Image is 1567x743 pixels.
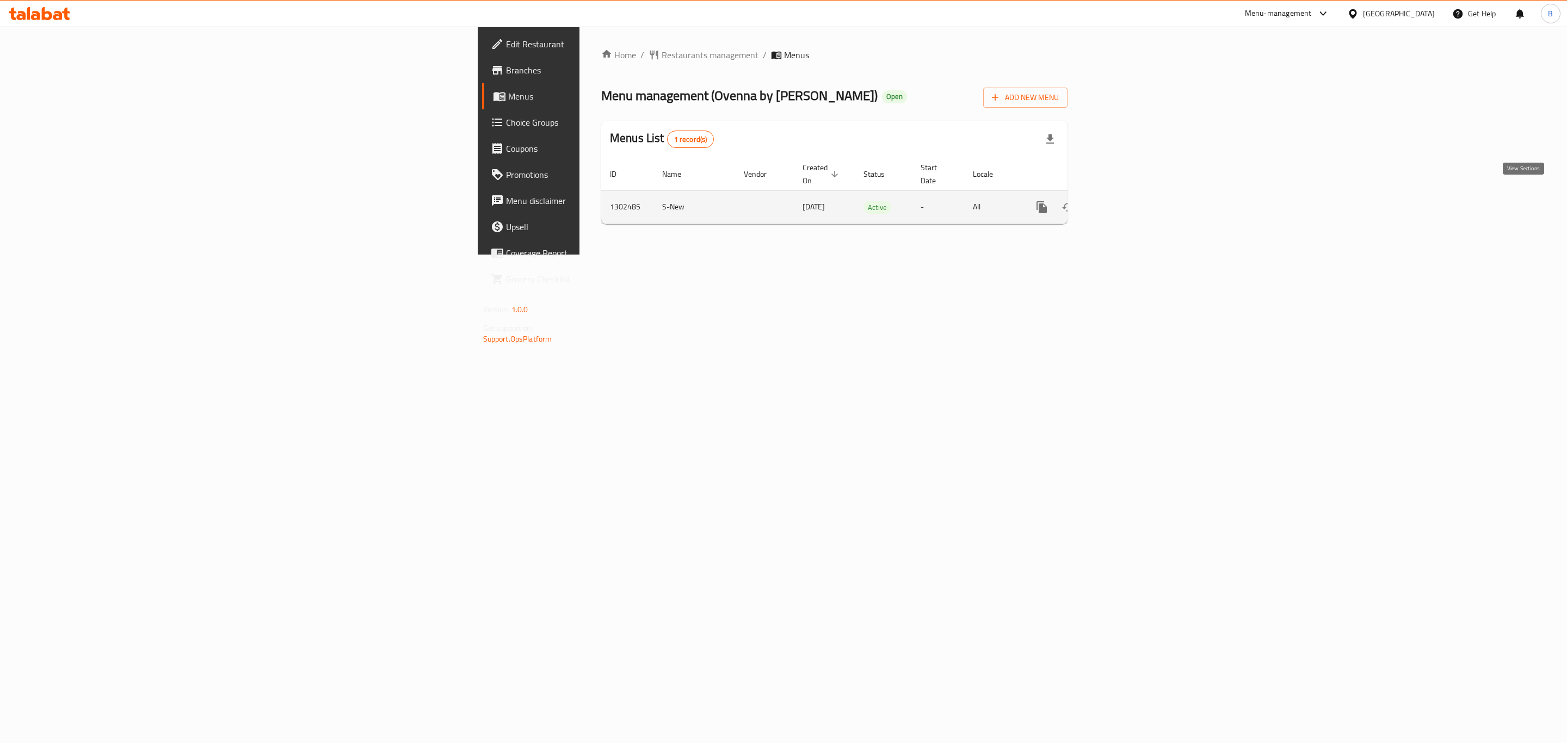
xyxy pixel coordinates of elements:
a: Branches [482,57,739,83]
a: Edit Restaurant [482,31,739,57]
div: Open [882,90,907,103]
a: Promotions [482,162,739,188]
span: Branches [506,64,731,77]
span: B [1548,8,1553,20]
span: Menus [508,90,731,103]
a: Choice Groups [482,109,739,135]
a: Upsell [482,214,739,240]
span: [DATE] [803,200,825,214]
span: 1 record(s) [668,134,714,145]
span: Choice Groups [506,116,731,129]
th: Actions [1020,158,1142,191]
span: Status [863,168,899,181]
h2: Menus List [610,130,714,148]
span: Add New Menu [992,91,1059,104]
span: Edit Restaurant [506,38,731,51]
span: Upsell [506,220,731,233]
a: Support.OpsPlatform [483,332,552,346]
a: Coupons [482,135,739,162]
span: Menu disclaimer [506,194,731,207]
span: Open [882,92,907,101]
span: Get support on: [483,321,533,335]
span: Menu management ( Ovenna by [PERSON_NAME] ) [601,83,878,108]
button: more [1029,194,1055,220]
td: All [964,190,1020,224]
span: Menus [784,48,809,61]
span: Coverage Report [506,246,731,259]
a: Grocery Checklist [482,266,739,292]
span: Created On [803,161,842,187]
table: enhanced table [601,158,1142,224]
nav: breadcrumb [601,48,1068,61]
span: Coupons [506,142,731,155]
button: Change Status [1055,194,1081,220]
span: Locale [973,168,1007,181]
span: Vendor [744,168,781,181]
div: Menu-management [1245,7,1312,20]
a: Coverage Report [482,240,739,266]
div: Total records count [667,131,714,148]
span: Promotions [506,168,731,181]
span: Start Date [921,161,951,187]
span: Active [863,201,891,214]
span: Grocery Checklist [506,273,731,286]
div: [GEOGRAPHIC_DATA] [1363,8,1435,20]
a: Menus [482,83,739,109]
span: Version: [483,302,510,317]
button: Add New Menu [983,88,1068,108]
div: Export file [1037,126,1063,152]
span: 1.0.0 [511,302,528,317]
a: Menu disclaimer [482,188,739,214]
td: - [912,190,964,224]
span: Name [662,168,695,181]
li: / [763,48,767,61]
span: ID [610,168,631,181]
